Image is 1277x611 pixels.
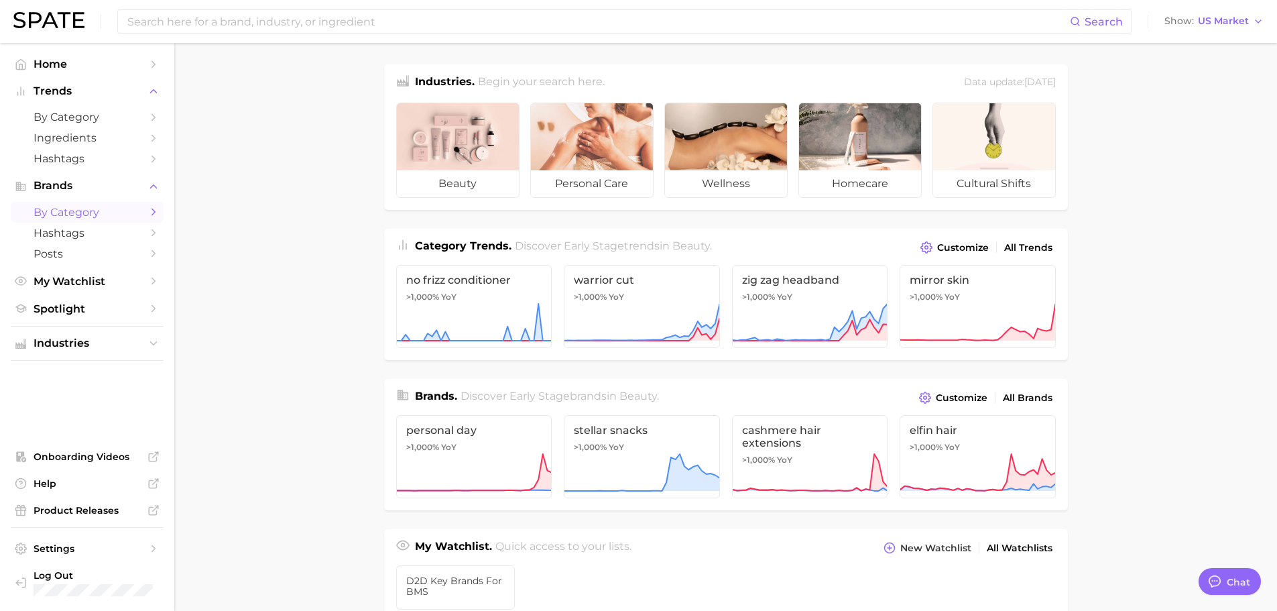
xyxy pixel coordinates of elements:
a: Home [11,54,164,74]
span: Customize [937,242,989,254]
input: Search here for a brand, industry, or ingredient [126,10,1070,33]
span: >1,000% [406,442,439,452]
span: Customize [936,392,987,404]
span: Product Releases [34,504,141,516]
a: Hashtags [11,223,164,243]
span: Posts [34,247,141,260]
a: by Category [11,107,164,127]
a: personal day>1,000% YoY [396,415,552,498]
button: Trends [11,81,164,101]
a: homecare [798,103,922,198]
span: Category Trends . [415,239,511,252]
span: zig zag headband [742,274,878,286]
button: Customize [917,238,991,257]
span: Show [1164,17,1194,25]
a: D2D Key Brands for BMS [396,565,515,610]
span: Search [1085,15,1123,28]
span: Discover Early Stage brands in . [461,390,659,402]
a: zig zag headband>1,000% YoY [732,265,888,348]
span: Settings [34,543,141,555]
span: New Watchlist [900,543,971,554]
span: Industries [34,337,141,349]
span: cashmere hair extensions [742,424,878,449]
span: Hashtags [34,227,141,239]
span: Brands . [415,390,457,402]
a: wellness [664,103,788,198]
button: Customize [916,388,990,407]
a: beauty [396,103,520,198]
a: warrior cut>1,000% YoY [564,265,720,348]
span: Help [34,478,141,490]
span: Ingredients [34,131,141,144]
h1: My Watchlist. [415,539,492,557]
button: Industries [11,333,164,353]
span: beauty [619,390,657,402]
span: beauty [672,239,710,252]
span: D2D Key Brands for BMS [406,575,505,597]
span: Discover Early Stage trends in . [515,239,712,252]
span: My Watchlist [34,275,141,288]
a: personal care [530,103,654,198]
span: warrior cut [574,274,710,286]
span: YoY [777,292,792,302]
span: >1,000% [574,442,607,452]
span: YoY [609,442,624,453]
a: by Category [11,202,164,223]
span: YoY [441,442,457,453]
span: >1,000% [574,292,607,302]
span: no frizz conditioner [406,274,542,286]
a: Hashtags [11,148,164,169]
span: >1,000% [742,455,775,465]
span: Onboarding Videos [34,451,141,463]
button: ShowUS Market [1161,13,1267,30]
a: elfin hair>1,000% YoY [900,415,1056,498]
span: by Category [34,111,141,123]
span: >1,000% [742,292,775,302]
span: >1,000% [910,292,942,302]
a: My Watchlist [11,271,164,292]
a: cultural shifts [932,103,1056,198]
a: All Trends [1001,239,1056,257]
span: YoY [441,292,457,302]
span: Log Out [34,569,153,581]
span: All Watchlists [987,543,1052,554]
a: Settings [11,539,164,559]
span: beauty [397,170,519,197]
button: New Watchlist [880,539,974,557]
span: Spotlight [34,302,141,315]
span: personal care [531,170,653,197]
span: personal day [406,424,542,437]
a: Posts [11,243,164,264]
span: cultural shifts [933,170,1055,197]
div: Data update: [DATE] [964,74,1056,92]
a: stellar snacks>1,000% YoY [564,415,720,498]
a: All Brands [999,389,1056,407]
span: Brands [34,180,141,192]
span: homecare [799,170,921,197]
a: Ingredients [11,127,164,148]
a: no frizz conditioner>1,000% YoY [396,265,552,348]
a: Product Releases [11,500,164,520]
a: cashmere hair extensions>1,000% YoY [732,415,888,498]
span: elfin hair [910,424,1046,437]
span: Trends [34,85,141,97]
span: YoY [609,292,624,302]
span: >1,000% [406,292,439,302]
span: by Category [34,206,141,219]
span: US Market [1198,17,1249,25]
span: All Trends [1004,242,1052,254]
h1: Industries. [415,74,475,92]
a: All Watchlists [983,539,1056,557]
span: Home [34,58,141,70]
span: YoY [945,442,960,453]
img: SPATE [13,12,84,28]
span: >1,000% [910,442,942,452]
a: Onboarding Videos [11,447,164,467]
span: Hashtags [34,152,141,165]
h2: Begin your search here. [478,74,605,92]
a: mirror skin>1,000% YoY [900,265,1056,348]
a: Log out. Currently logged in with e-mail kaitlyn.olert@loreal.com. [11,565,164,600]
a: Spotlight [11,298,164,319]
span: YoY [777,455,792,465]
button: Brands [11,176,164,196]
